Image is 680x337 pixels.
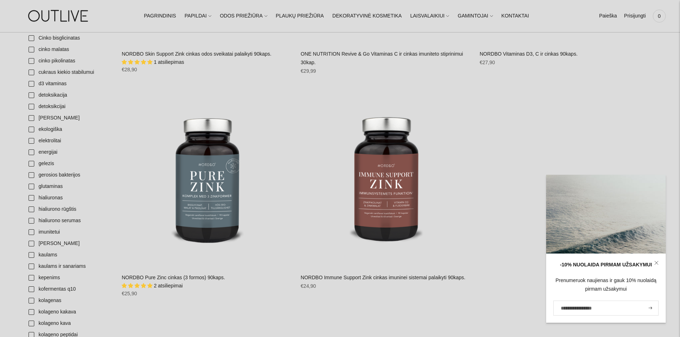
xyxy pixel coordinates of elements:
a: NORDBO Vitaminas D3, C ir cinkas 90kaps. [480,51,578,57]
div: -10% NUOLAIDA PIRMAM UŽSAKYMUI [553,261,659,269]
a: PAGRINDINIS [144,8,176,24]
a: cinko pikolinatas [24,55,115,67]
a: kolageno kakava [24,306,115,318]
a: NORDBO Immune Support Zink cinkas imuninei sistemai palaikyti 90kaps. [301,95,472,266]
a: detoksikacija [24,90,115,101]
a: DEKORATYVINĖ KOSMETIKA [332,8,402,24]
a: 0 [653,8,666,24]
a: Paieška [599,8,617,24]
span: €27,90 [480,60,495,65]
span: 5.00 stars [122,283,154,289]
a: hialiurono serumas [24,215,115,226]
a: hialiuronas [24,192,115,204]
a: LAISVALAIKIUI [410,8,449,24]
a: detoksikcijai [24,101,115,112]
a: kaulams ir sanariams [24,261,115,272]
a: imunitetui [24,226,115,238]
a: kaulams [24,249,115,261]
span: 5.00 stars [122,59,154,65]
a: kepenims [24,272,115,284]
a: ONE NUTRITION Revive & Go Vitaminas C ir cinkas imuniteto stiprinimui 30kap. [301,51,463,65]
a: NORDBO Pure Zinc cinkas (3 formos) 90kaps. [122,275,225,280]
a: PLAUKŲ PRIEŽIŪRA [276,8,324,24]
a: PAPILDAI [185,8,211,24]
a: NORDBO Immune Support Zink cinkas imuninei sistemai palaikyti 90kaps. [301,275,465,280]
a: NORDBO Pure Zinc cinkas (3 formos) 90kaps. [122,95,293,266]
a: d3 vitaminas [24,78,115,90]
span: €28,90 [122,67,137,72]
a: glutaminas [24,181,115,192]
a: gerosios bakterijos [24,169,115,181]
a: energijai [24,147,115,158]
a: KONTAKTAI [502,8,529,24]
a: ekologiška [24,124,115,135]
span: €29,99 [301,68,316,74]
span: €25,90 [122,291,137,296]
a: [PERSON_NAME] [24,238,115,249]
a: cukraus kiekio stabilumui [24,67,115,78]
a: Cinko bisglicinatas [24,32,115,44]
a: gelezis [24,158,115,169]
a: elektrolitai [24,135,115,147]
a: [PERSON_NAME] [24,112,115,124]
span: 0 [654,11,664,21]
img: OUTLIVE [14,4,104,28]
div: Prenumeruok naujienas ir gauk 10% nuolaidą pirmam užsakymui [553,276,659,293]
a: kolageno kava [24,318,115,329]
a: cinko malatas [24,44,115,55]
span: 1 atsiliepimas [154,59,184,65]
a: NORDBO Skin Support Zink cinkas odos sveikatai palaikyti 90kaps. [122,51,271,57]
a: kolagenas [24,295,115,306]
span: 2 atsiliepimai [154,283,183,289]
a: GAMINTOJAI [458,8,493,24]
a: ODOS PRIEŽIŪRA [220,8,267,24]
a: Prisijungti [624,8,646,24]
span: €24,90 [301,283,316,289]
a: hialiurono rūgštis [24,204,115,215]
a: kofermentas q10 [24,284,115,295]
